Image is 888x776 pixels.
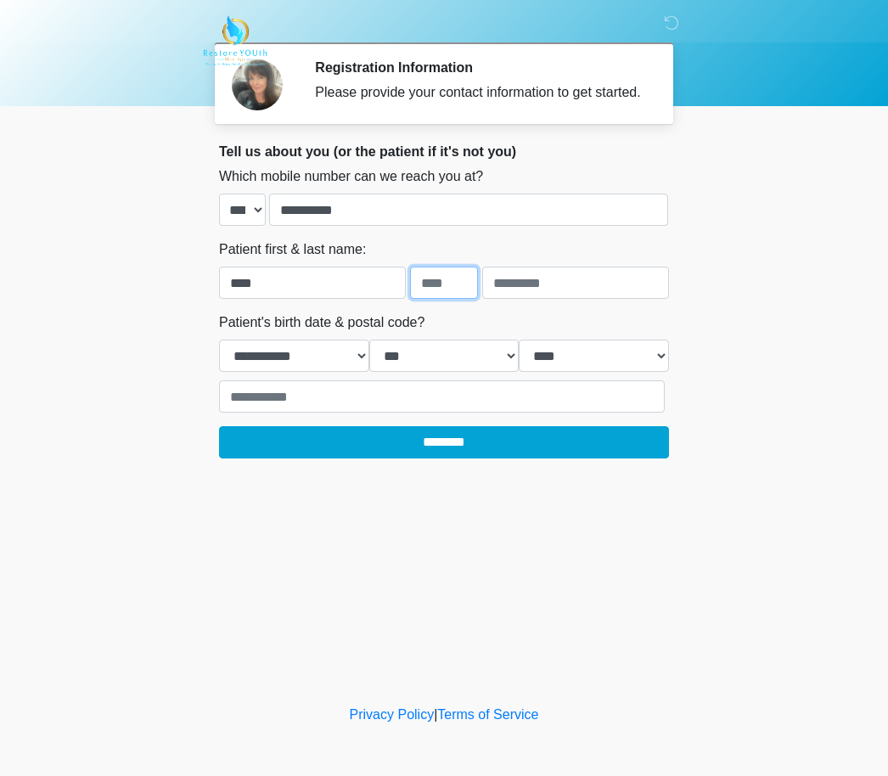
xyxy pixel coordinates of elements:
label: Which mobile number can we reach you at? [219,166,483,187]
a: Privacy Policy [350,707,435,722]
img: Agent Avatar [232,59,283,110]
label: Patient first & last name: [219,239,366,260]
h2: Tell us about you (or the patient if it's not you) [219,143,669,160]
a: | [434,707,437,722]
a: Terms of Service [437,707,538,722]
div: Please provide your contact information to get started. [315,82,644,103]
img: Restore YOUth Med Spa Logo [202,13,267,69]
label: Patient's birth date & postal code? [219,312,424,333]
